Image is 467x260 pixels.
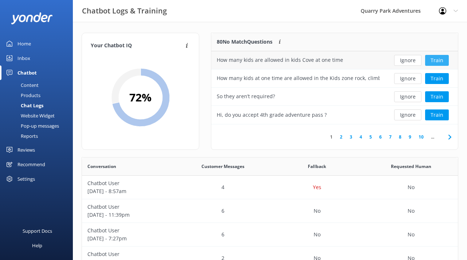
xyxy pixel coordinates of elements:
a: 5 [366,133,376,140]
p: [DATE] - 7:27pm [87,235,170,243]
p: Yes [313,183,321,191]
div: Content [4,80,39,90]
a: 4 [356,133,366,140]
div: row [82,199,458,223]
p: Chatbot User [87,203,170,211]
div: Chatbot [17,65,37,80]
div: Support Docs [23,224,52,238]
div: Chat Logs [4,100,43,111]
a: 10 [415,133,427,140]
button: Train [425,91,449,102]
button: Train [425,109,449,120]
div: Reviews [17,143,35,157]
button: Ignore [394,91,421,102]
p: Chatbot User [87,227,170,235]
p: No [408,207,415,215]
a: 2 [336,133,346,140]
div: How many kids are allowed in kids Cove at one time [217,56,343,64]
div: row [211,51,458,69]
div: grid [211,51,458,124]
p: No [314,207,321,215]
p: 6 [221,207,224,215]
div: Settings [17,172,35,186]
a: 9 [405,133,415,140]
div: Products [4,90,40,100]
div: row [211,106,458,124]
h3: Chatbot Logs & Training [82,5,167,17]
a: 8 [395,133,405,140]
div: Reports [4,131,38,141]
a: Chat Logs [4,100,73,111]
p: 6 [221,231,224,239]
div: Help [32,238,42,253]
p: 80 No Match Questions [217,38,272,46]
a: Products [4,90,73,100]
div: row [211,88,458,106]
a: 3 [346,133,356,140]
a: Pop-up messages [4,121,73,131]
div: Inbox [17,51,30,65]
div: So they aren’t required? [217,92,275,100]
p: 4 [221,183,224,191]
h2: 72 % [129,89,152,106]
p: No [314,231,321,239]
div: Hi, do you accept 4th grade adventure pass ? [217,111,327,119]
div: Pop-up messages [4,121,59,131]
span: Requested Human [391,163,431,170]
div: Website Widget [4,111,55,121]
p: [DATE] - 11:39pm [87,211,170,219]
a: 7 [385,133,395,140]
button: Ignore [394,55,421,66]
a: 6 [376,133,385,140]
h4: Your Chatbot IQ [91,42,184,50]
span: Fallback [308,163,326,170]
div: Recommend [17,157,45,172]
div: How many kids at one time are allowed in the Kids zone rock, climbing thing at a time [217,74,380,82]
img: yonder-white-logo.png [11,12,53,24]
div: Home [17,36,31,51]
div: row [82,223,458,247]
div: row [82,176,458,199]
button: Ignore [394,73,421,84]
a: Reports [4,131,73,141]
span: Customer Messages [201,163,244,170]
span: Conversation [87,163,116,170]
p: Chatbot User [87,179,170,187]
p: Chatbot User [87,250,170,258]
a: Content [4,80,73,90]
p: No [408,183,415,191]
span: ... [427,133,438,140]
div: row [211,69,458,88]
a: Website Widget [4,111,73,121]
p: [DATE] - 8:57am [87,187,170,195]
button: Train [425,55,449,66]
a: 1 [326,133,336,140]
button: Train [425,73,449,84]
p: No [408,231,415,239]
button: Ignore [394,109,421,120]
